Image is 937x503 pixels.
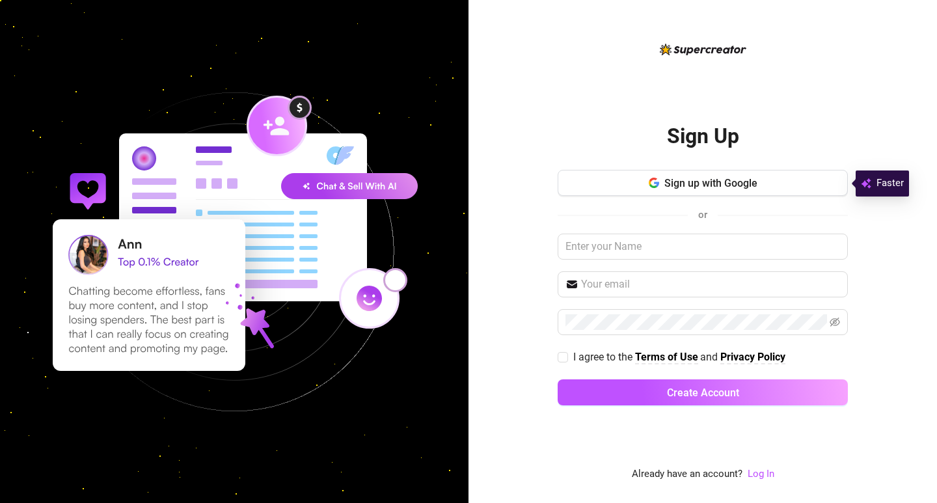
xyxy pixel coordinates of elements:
span: Sign up with Google [664,177,757,189]
input: Your email [581,277,840,292]
img: signup-background-D0MIrEPF.svg [9,27,459,477]
img: svg%3e [861,176,871,191]
strong: Privacy Policy [720,351,785,363]
span: Create Account [667,387,739,399]
button: Sign up with Google [558,170,848,196]
span: Already have an account? [632,467,742,482]
span: and [700,351,720,363]
img: logo-BBDzfeDw.svg [660,44,746,55]
a: Log In [748,468,774,480]
h2: Sign Up [667,123,739,150]
button: Create Account [558,379,848,405]
span: or [698,209,707,221]
span: I agree to the [573,351,635,363]
a: Terms of Use [635,351,698,364]
span: Faster [876,176,904,191]
a: Log In [748,467,774,482]
input: Enter your Name [558,234,848,260]
a: Privacy Policy [720,351,785,364]
span: eye-invisible [830,317,840,327]
strong: Terms of Use [635,351,698,363]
